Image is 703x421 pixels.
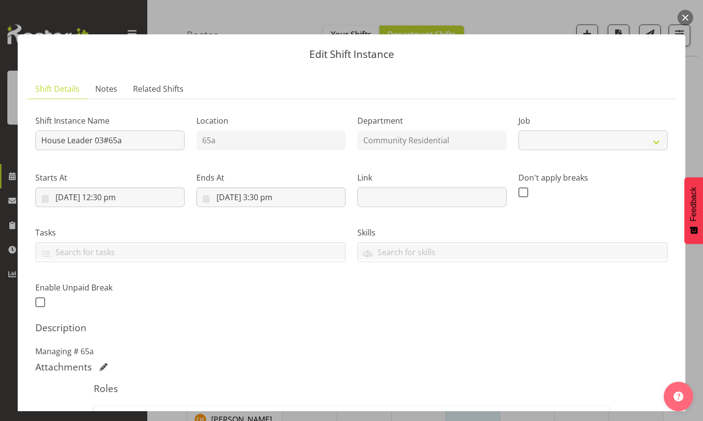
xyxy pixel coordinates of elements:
label: Enable Unpaid Break [35,282,185,293]
span: Related Shifts [133,83,184,95]
input: Click to select... [35,187,185,207]
label: Department [357,115,507,127]
h5: Attachments [35,361,92,373]
p: Managing # 65a [35,345,668,357]
label: Starts At [35,172,185,184]
input: Shift Instance Name [35,131,185,150]
h5: Roles [94,383,609,395]
label: Link [357,172,507,184]
label: Skills [357,227,668,238]
label: Don't apply breaks [518,172,668,184]
span: Notes [95,83,117,95]
label: Tasks [35,227,346,238]
span: Feedback [689,187,698,221]
button: Feedback - Show survey [684,177,703,244]
label: Job [518,115,668,127]
input: Search for tasks [36,244,345,260]
input: Click to select... [196,187,346,207]
input: Search for skills [358,244,667,260]
label: Ends At [196,172,346,184]
span: Shift Details [35,83,80,95]
img: help-xxl-2.png [674,392,683,401]
label: Location [196,115,346,127]
p: Edit Shift Instance [27,49,676,59]
label: Shift Instance Name [35,115,185,127]
h5: Description [35,322,668,334]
